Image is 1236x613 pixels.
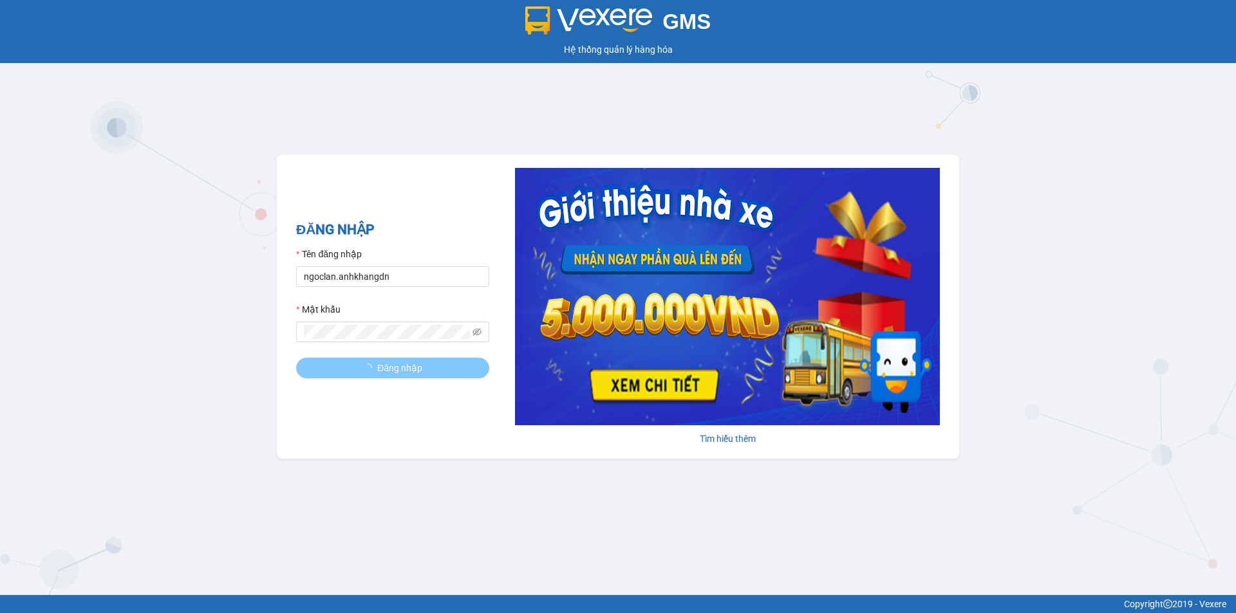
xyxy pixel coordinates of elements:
[377,361,422,375] span: Đăng nhập
[515,168,940,425] img: banner-0
[296,247,362,261] label: Tên đăng nhập
[296,358,489,378] button: Đăng nhập
[3,42,1233,57] div: Hệ thống quản lý hàng hóa
[525,19,711,30] a: GMS
[1163,599,1172,608] span: copyright
[10,597,1226,611] div: Copyright 2019 - Vexere
[473,327,482,336] span: eye-invisible
[296,266,489,287] input: Tên đăng nhập
[525,6,653,35] img: logo 2
[296,219,489,241] h2: ĐĂNG NHẬP
[304,325,470,339] input: Mật khẩu
[296,302,341,316] label: Mật khẩu
[662,10,711,33] span: GMS
[515,432,940,446] div: Tìm hiểu thêm
[363,363,377,372] span: loading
